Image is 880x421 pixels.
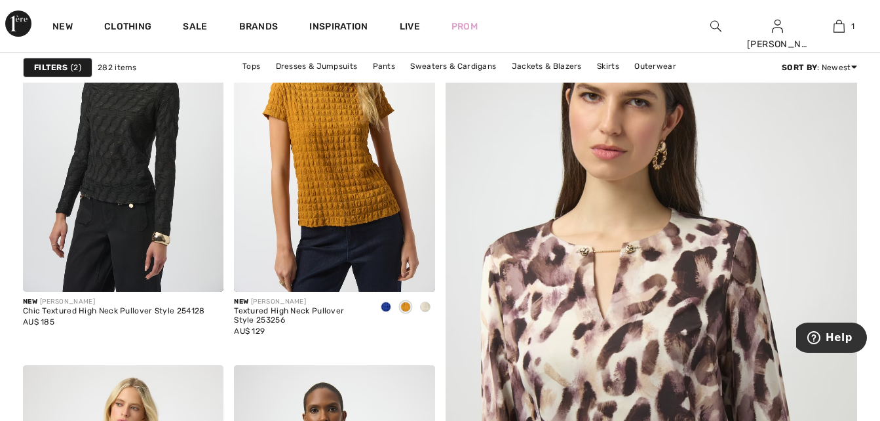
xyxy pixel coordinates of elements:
img: search the website [710,18,721,34]
img: My Bag [833,18,845,34]
a: Prom [451,20,478,33]
a: Tops [236,58,267,75]
a: Sale [183,21,207,35]
a: Outerwear [628,58,683,75]
img: 1ère Avenue [5,10,31,37]
span: New [234,298,248,306]
iframe: Opens a widget where you can find more information [796,323,867,355]
a: Jackets & Blazers [505,58,588,75]
div: [PERSON_NAME] [747,37,807,51]
div: Medallion [396,297,415,319]
div: [PERSON_NAME] [23,297,205,307]
a: 1 [809,18,869,34]
div: Chic Textured High Neck Pullover Style 254128 [23,307,205,316]
img: My Info [772,18,783,34]
a: Sweaters & Cardigans [404,58,503,75]
div: Textured High Neck Pullover Style 253256 [234,307,365,325]
span: 1 [851,20,854,32]
span: New [23,298,37,306]
span: Inspiration [309,21,368,35]
span: AU$ 185 [23,317,54,327]
a: Dresses & Jumpsuits [269,58,364,75]
a: New [52,21,73,35]
span: AU$ 129 [234,327,265,336]
span: 2 [71,62,81,73]
strong: Sort By [782,63,817,72]
div: Royal Sapphire 163 [376,297,396,319]
a: Sign In [772,20,783,32]
div: : Newest [782,62,857,73]
a: Pants [366,58,402,75]
a: Live [400,20,420,33]
span: 282 items [98,62,137,73]
strong: Filters [34,62,67,73]
a: Brands [239,21,278,35]
a: Clothing [104,21,151,35]
div: [PERSON_NAME] [234,297,365,307]
div: Vanilla 30 [415,297,435,319]
a: Skirts [590,58,626,75]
